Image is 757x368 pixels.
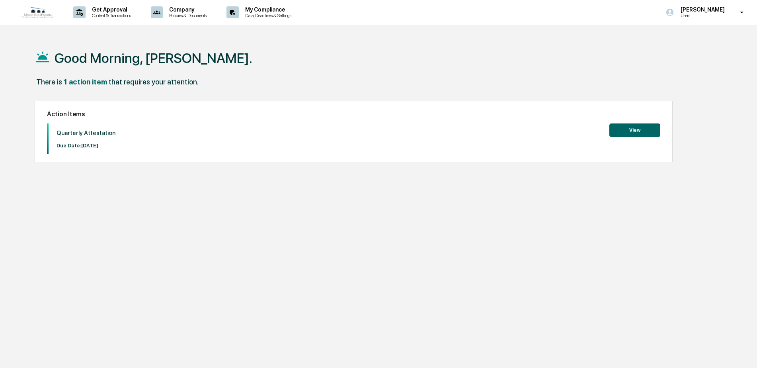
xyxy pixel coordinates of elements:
p: Policies & Documents [163,13,211,18]
p: Data, Deadlines & Settings [239,13,295,18]
p: Due Date: [DATE] [57,143,115,149]
h1: Good Morning, [PERSON_NAME]. [55,50,252,66]
a: View [609,126,660,133]
p: Quarterly Attestation [57,129,115,137]
p: [PERSON_NAME] [674,6,729,13]
p: Content & Transactions [86,13,135,18]
p: Company [163,6,211,13]
img: logo [19,6,57,18]
button: View [609,123,660,137]
div: that requires your attention. [109,78,199,86]
h2: Action Items [47,110,660,118]
p: Users [674,13,729,18]
p: My Compliance [239,6,295,13]
div: There is [36,78,62,86]
p: Get Approval [86,6,135,13]
div: 1 action item [64,78,107,86]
